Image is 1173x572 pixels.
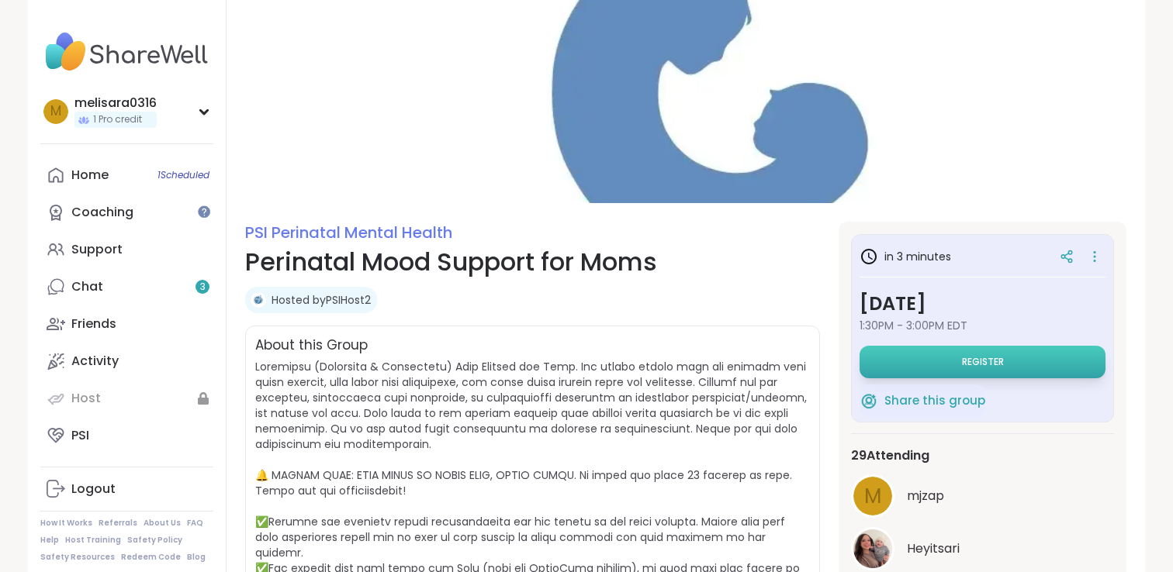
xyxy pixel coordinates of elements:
[40,417,213,454] a: PSI
[245,222,452,243] a: PSI Perinatal Mental Health
[864,481,881,512] span: m
[884,392,985,410] span: Share this group
[198,205,210,218] iframe: Spotlight
[272,292,371,308] a: Hosted byPSIHost2
[40,470,213,508] a: Logout
[93,113,142,126] span: 1 Pro credit
[71,481,116,498] div: Logout
[255,336,368,356] h2: About this Group
[144,518,181,529] a: About Us
[907,539,960,558] span: Heyitsari
[99,518,137,529] a: Referrals
[251,292,266,308] img: PSIHost2
[40,231,213,268] a: Support
[121,552,181,563] a: Redeem Code
[851,527,1114,570] a: HeyitsariHeyitsari
[860,318,1106,333] span: 1:30PM - 3:00PM EDT
[40,25,213,79] img: ShareWell Nav Logo
[860,391,878,410] img: ShareWell Logomark
[71,167,109,184] div: Home
[860,290,1106,318] h3: [DATE]
[853,529,892,568] img: Heyitsari
[71,315,116,333] div: Friends
[50,102,61,122] span: m
[71,241,123,258] div: Support
[962,356,1004,368] span: Register
[860,247,951,266] h3: in 3 minutes
[71,278,103,295] div: Chat
[40,194,213,231] a: Coaching
[40,305,213,343] a: Friends
[40,380,213,417] a: Host
[40,518,92,529] a: How It Works
[65,535,121,546] a: Host Training
[71,390,101,407] div: Host
[851,474,1114,518] a: mmjzap
[860,346,1106,378] button: Register
[40,343,213,380] a: Activity
[187,552,206,563] a: Blog
[187,518,203,529] a: FAQ
[40,552,115,563] a: Safety Resources
[907,487,944,505] span: mjzap
[157,169,209,181] span: 1 Scheduled
[851,446,929,465] span: 29 Attending
[74,95,157,112] div: melisara0316
[200,281,206,294] span: 3
[71,204,133,221] div: Coaching
[40,268,213,305] a: Chat3
[245,243,820,281] h1: Perinatal Mood Support for Moms
[860,384,985,417] button: Share this group
[40,157,213,194] a: Home1Scheduled
[71,427,89,444] div: PSI
[71,353,119,370] div: Activity
[40,535,59,546] a: Help
[127,535,182,546] a: Safety Policy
